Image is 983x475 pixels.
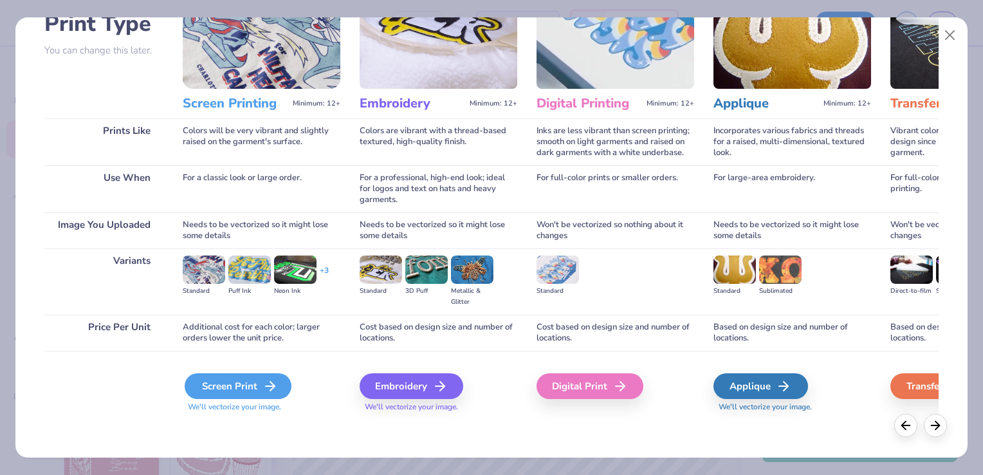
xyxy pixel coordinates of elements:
[183,118,340,165] div: Colors will be very vibrant and slightly raised on the garment's surface.
[360,165,517,212] div: For a professional, high-end look; ideal for logos and text on hats and heavy garments.
[713,402,871,413] span: We'll vectorize your image.
[185,373,291,399] div: Screen Print
[537,286,579,297] div: Standard
[537,165,694,212] div: For full-color prints or smaller orders.
[183,315,340,351] div: Additional cost for each color; larger orders lower the unit price.
[713,95,818,112] h3: Applique
[537,373,643,399] div: Digital Print
[537,95,641,112] h3: Digital Printing
[713,256,756,284] img: Standard
[183,95,288,112] h3: Screen Printing
[713,165,871,212] div: For large-area embroidery.
[228,286,271,297] div: Puff Ink
[183,212,340,248] div: Needs to be vectorized so it might lose some details
[537,118,694,165] div: Inks are less vibrant than screen printing; smooth on light garments and raised on dark garments ...
[759,286,802,297] div: Sublimated
[470,99,517,108] span: Minimum: 12+
[274,256,317,284] img: Neon Ink
[183,402,340,413] span: We'll vectorize your image.
[320,265,329,287] div: + 3
[360,373,463,399] div: Embroidery
[938,23,962,48] button: Close
[890,286,933,297] div: Direct-to-film
[44,315,163,351] div: Price Per Unit
[183,165,340,212] div: For a classic look or large order.
[360,256,402,284] img: Standard
[936,286,978,297] div: Supacolor
[936,256,978,284] img: Supacolor
[44,45,163,56] p: You can change this later.
[823,99,871,108] span: Minimum: 12+
[44,118,163,165] div: Prints Like
[405,286,448,297] div: 3D Puff
[360,286,402,297] div: Standard
[890,256,933,284] img: Direct-to-film
[451,256,493,284] img: Metallic & Glitter
[759,256,802,284] img: Sublimated
[537,315,694,351] div: Cost based on design size and number of locations.
[713,315,871,351] div: Based on design size and number of locations.
[274,286,317,297] div: Neon Ink
[405,256,448,284] img: 3D Puff
[360,402,517,413] span: We'll vectorize your image.
[44,212,163,248] div: Image You Uploaded
[183,256,225,284] img: Standard
[713,373,808,399] div: Applique
[360,118,517,165] div: Colors are vibrant with a thread-based textured, high-quality finish.
[537,212,694,248] div: Won't be vectorized so nothing about it changes
[451,286,493,308] div: Metallic & Glitter
[647,99,694,108] span: Minimum: 12+
[183,286,225,297] div: Standard
[713,286,756,297] div: Standard
[293,99,340,108] span: Minimum: 12+
[44,248,163,315] div: Variants
[228,256,271,284] img: Puff Ink
[360,95,464,112] h3: Embroidery
[360,212,517,248] div: Needs to be vectorized so it might lose some details
[537,256,579,284] img: Standard
[44,165,163,212] div: Use When
[713,212,871,248] div: Needs to be vectorized so it might lose some details
[360,315,517,351] div: Cost based on design size and number of locations.
[713,118,871,165] div: Incorporates various fabrics and threads for a raised, multi-dimensional, textured look.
